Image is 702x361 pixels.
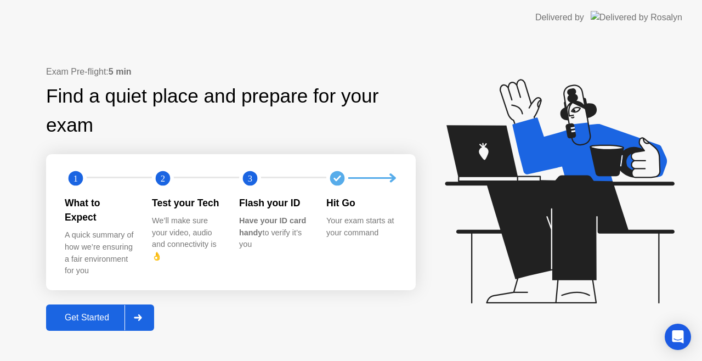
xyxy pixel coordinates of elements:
img: Delivered by Rosalyn [591,11,682,24]
div: Find a quiet place and prepare for your exam [46,82,416,140]
div: Get Started [49,313,124,323]
div: Open Intercom Messenger [665,324,691,350]
text: 3 [248,173,252,183]
text: 2 [161,173,165,183]
div: Delivered by [535,11,584,24]
div: Flash your ID [239,196,309,210]
div: to verify it’s you [239,215,309,251]
b: Have your ID card handy [239,216,306,237]
div: Your exam starts at your command [326,215,396,239]
button: Get Started [46,304,154,331]
div: Exam Pre-flight: [46,65,416,78]
div: Test your Tech [152,196,222,210]
div: Hit Go [326,196,396,210]
text: 1 [73,173,78,183]
div: What to Expect [65,196,134,225]
b: 5 min [109,67,132,76]
div: We’ll make sure your video, audio and connectivity is 👌 [152,215,222,262]
div: A quick summary of how we’re ensuring a fair environment for you [65,229,134,277]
